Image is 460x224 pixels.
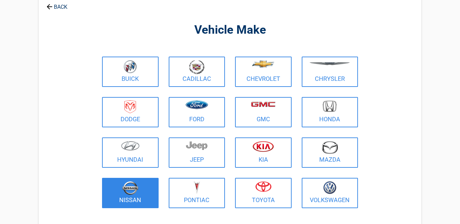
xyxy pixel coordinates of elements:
img: mazda [321,141,338,154]
img: buick [124,60,137,73]
img: honda [323,100,337,112]
a: Volkswagen [302,178,358,208]
a: Chrysler [302,57,358,87]
a: Ford [169,97,225,127]
img: hyundai [121,141,140,151]
h2: Vehicle Make [100,22,360,38]
a: Kia [235,137,292,168]
a: Hyundai [102,137,159,168]
img: volkswagen [323,181,336,194]
img: pontiac [193,181,200,194]
img: ford [186,100,208,109]
a: Pontiac [169,178,225,208]
a: Jeep [169,137,225,168]
img: chevrolet [252,60,274,68]
a: Toyota [235,178,292,208]
img: toyota [255,181,271,192]
img: kia [253,141,274,152]
a: Honda [302,97,358,127]
a: Nissan [102,178,159,208]
img: gmc [251,101,275,107]
a: Mazda [302,137,358,168]
a: Cadillac [169,57,225,87]
a: GMC [235,97,292,127]
img: cadillac [189,60,204,74]
a: Buick [102,57,159,87]
img: dodge [124,100,136,114]
img: chrysler [309,62,350,65]
a: Chevrolet [235,57,292,87]
a: Dodge [102,97,159,127]
img: nissan [122,181,138,195]
img: jeep [186,141,207,150]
